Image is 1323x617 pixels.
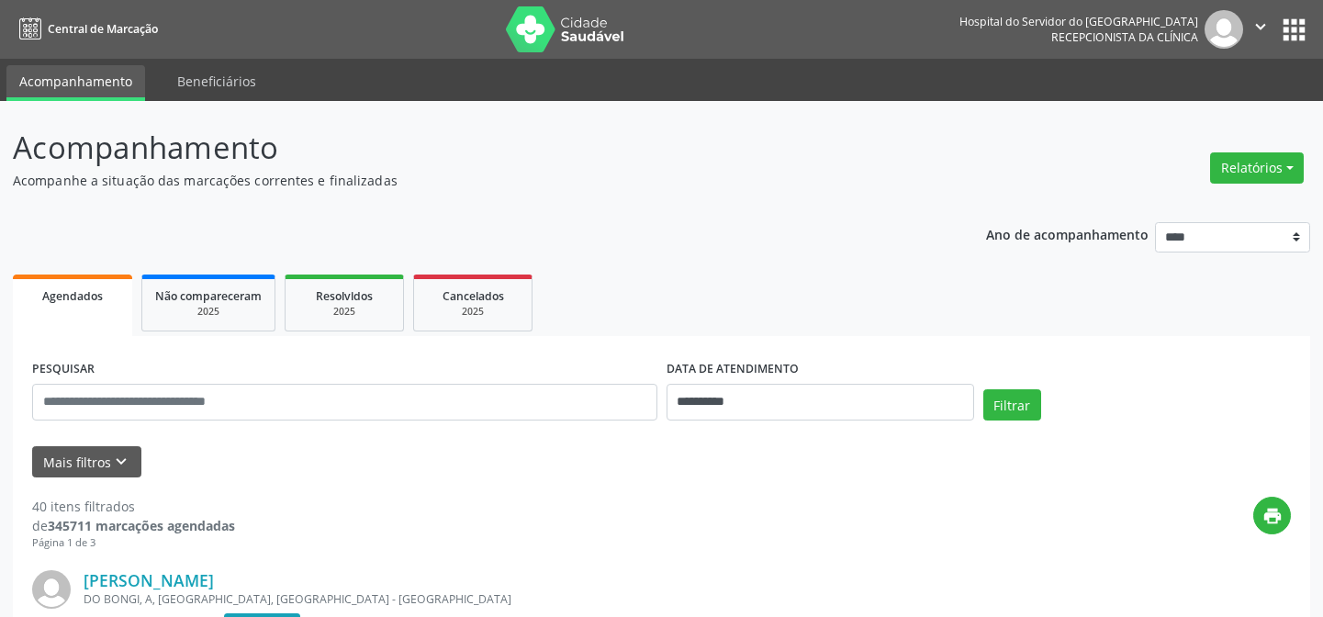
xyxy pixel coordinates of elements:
[32,516,235,535] div: de
[32,497,235,516] div: 40 itens filtrados
[983,389,1041,421] button: Filtrar
[1051,29,1198,45] span: Recepcionista da clínica
[42,288,103,304] span: Agendados
[155,305,262,319] div: 2025
[667,355,799,384] label: DATA DE ATENDIMENTO
[164,65,269,97] a: Beneficiários
[1253,497,1291,534] button: print
[959,14,1198,29] div: Hospital do Servidor do [GEOGRAPHIC_DATA]
[48,21,158,37] span: Central de Marcação
[32,355,95,384] label: PESQUISAR
[1250,17,1271,37] i: 
[1262,506,1283,526] i: print
[13,14,158,44] a: Central de Marcação
[1210,152,1304,184] button: Relatórios
[1278,14,1310,46] button: apps
[316,288,373,304] span: Resolvidos
[443,288,504,304] span: Cancelados
[13,171,921,190] p: Acompanhe a situação das marcações correntes e finalizadas
[84,591,1015,607] div: DO BONGI, A, [GEOGRAPHIC_DATA], [GEOGRAPHIC_DATA] - [GEOGRAPHIC_DATA]
[32,535,235,551] div: Página 1 de 3
[32,570,71,609] img: img
[298,305,390,319] div: 2025
[84,570,214,590] a: [PERSON_NAME]
[1205,10,1243,49] img: img
[48,517,235,534] strong: 345711 marcações agendadas
[6,65,145,101] a: Acompanhamento
[13,125,921,171] p: Acompanhamento
[1243,10,1278,49] button: 
[986,222,1149,245] p: Ano de acompanhamento
[111,452,131,472] i: keyboard_arrow_down
[427,305,519,319] div: 2025
[155,288,262,304] span: Não compareceram
[32,446,141,478] button: Mais filtroskeyboard_arrow_down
